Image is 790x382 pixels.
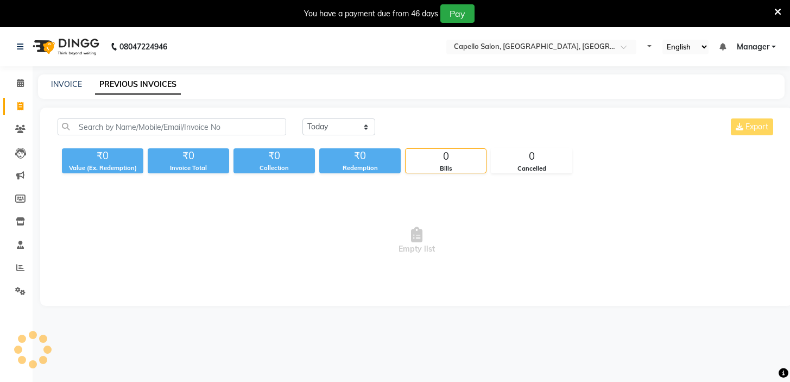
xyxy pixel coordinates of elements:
[304,8,438,20] div: You have a payment due from 46 days
[406,164,486,173] div: Bills
[406,149,486,164] div: 0
[95,75,181,95] a: PREVIOUS INVOICES
[28,32,102,62] img: logo
[58,118,286,135] input: Search by Name/Mobile/Email/Invoice No
[737,41,769,53] span: Manager
[233,148,315,164] div: ₹0
[119,32,167,62] b: 08047224946
[62,164,143,173] div: Value (Ex. Redemption)
[148,164,229,173] div: Invoice Total
[148,148,229,164] div: ₹0
[491,164,572,173] div: Cancelled
[319,164,401,173] div: Redemption
[62,148,143,164] div: ₹0
[491,149,572,164] div: 0
[58,186,775,295] span: Empty list
[319,148,401,164] div: ₹0
[51,79,82,89] a: INVOICE
[233,164,315,173] div: Collection
[440,4,475,23] button: Pay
